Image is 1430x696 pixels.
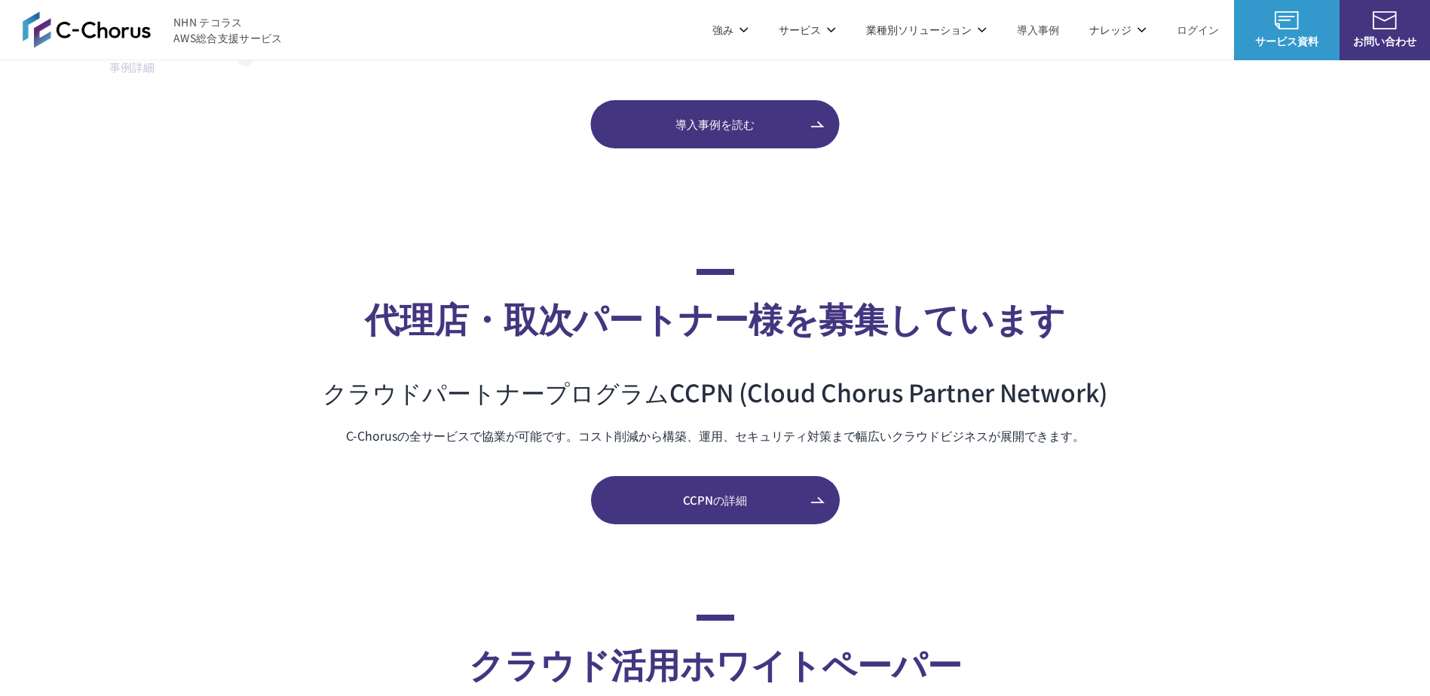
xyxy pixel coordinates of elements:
a: CCPNの詳細 [591,476,840,524]
p: サービス [779,22,836,38]
a: ログイン [1177,22,1219,38]
span: CCPNの詳細 [591,492,840,509]
a: 導入事例を読む [591,100,840,148]
p: C-Chorusの全サービスで協業が可能です。コスト削減から構築、運用、セキュリティ対策まで幅広いクラウドビジネスが展開できます。 [316,425,1115,446]
span: 導入事例を読む [591,116,840,133]
p: ナレッジ [1089,22,1147,38]
p: 業種別ソリューション [866,22,987,38]
span: NHN テコラス AWS総合支援サービス [173,14,283,46]
a: AWS総合支援サービス C-Chorus NHN テコラスAWS総合支援サービス [23,11,283,47]
img: AWS総合支援サービス C-Chorus [23,11,151,47]
h2: クラウド活用 ホワイトペーパー [316,615,1115,689]
span: お問い合わせ [1340,33,1430,49]
h2: 代理店・取次パートナー様を募集しています [316,269,1115,343]
a: 導入事例 [1017,22,1059,38]
img: AWS総合支援サービス C-Chorus サービス資料 [1275,11,1299,29]
img: お問い合わせ [1373,11,1397,29]
p: 強み [712,22,749,38]
h3: クラウドパートナープログラム CCPN (Cloud Chorus Partner Network) [316,374,1115,410]
span: サービス資料 [1234,33,1340,49]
